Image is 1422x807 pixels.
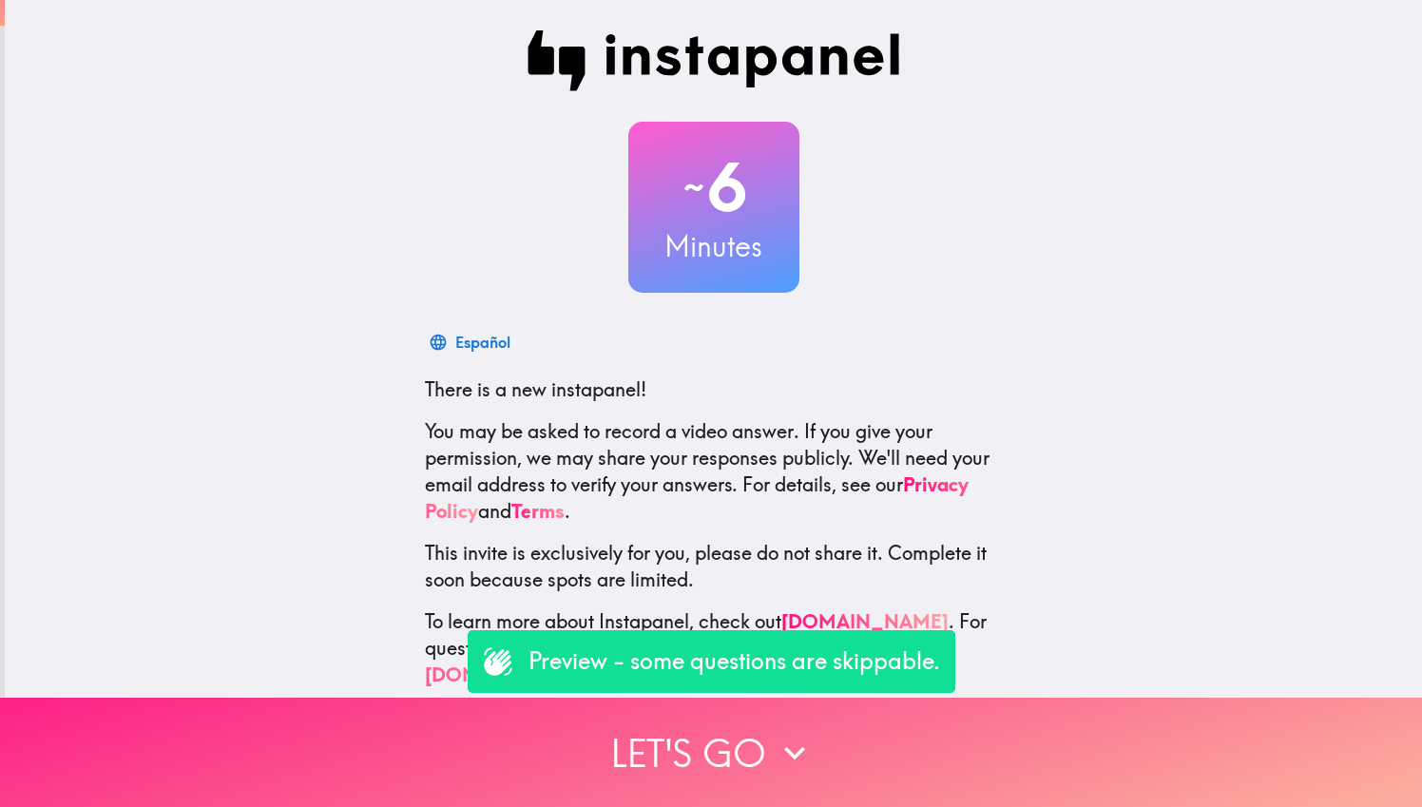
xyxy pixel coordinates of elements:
p: To learn more about Instapanel, check out . For questions or help, email us at . [425,608,1003,688]
h2: 6 [628,148,799,226]
p: Preview - some questions are skippable. [528,645,940,678]
a: [DOMAIN_NAME] [781,609,949,633]
a: Privacy Policy [425,472,969,523]
h3: Minutes [628,226,799,266]
a: [EMAIL_ADDRESS][DOMAIN_NAME] [425,636,842,686]
p: This invite is exclusively for you, please do not share it. Complete it soon because spots are li... [425,540,1003,593]
p: You may be asked to record a video answer. If you give your permission, we may share your respons... [425,418,1003,525]
div: Español [455,329,510,355]
button: Español [425,323,518,361]
img: Instapanel [528,30,900,91]
span: ~ [681,159,707,216]
span: There is a new instapanel! [425,377,646,401]
a: Terms [511,499,565,523]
